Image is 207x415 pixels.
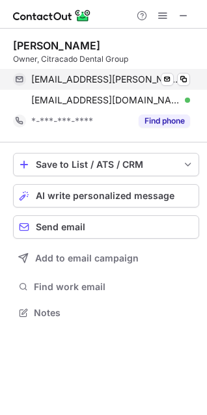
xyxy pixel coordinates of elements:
[34,307,194,319] span: Notes
[34,281,194,293] span: Find work email
[31,94,180,106] span: [EMAIL_ADDRESS][DOMAIN_NAME]
[13,215,199,239] button: Send email
[35,253,139,263] span: Add to email campaign
[13,53,199,65] div: Owner, Citracado Dental Group
[36,222,85,232] span: Send email
[31,74,180,85] span: [EMAIL_ADDRESS][PERSON_NAME][DOMAIN_NAME]
[36,159,176,170] div: Save to List / ATS / CRM
[13,278,199,296] button: Find work email
[13,184,199,207] button: AI write personalized message
[13,39,100,52] div: [PERSON_NAME]
[13,153,199,176] button: save-profile-one-click
[139,114,190,127] button: Reveal Button
[13,247,199,270] button: Add to email campaign
[13,304,199,322] button: Notes
[36,191,174,201] span: AI write personalized message
[13,8,91,23] img: ContactOut v5.3.10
